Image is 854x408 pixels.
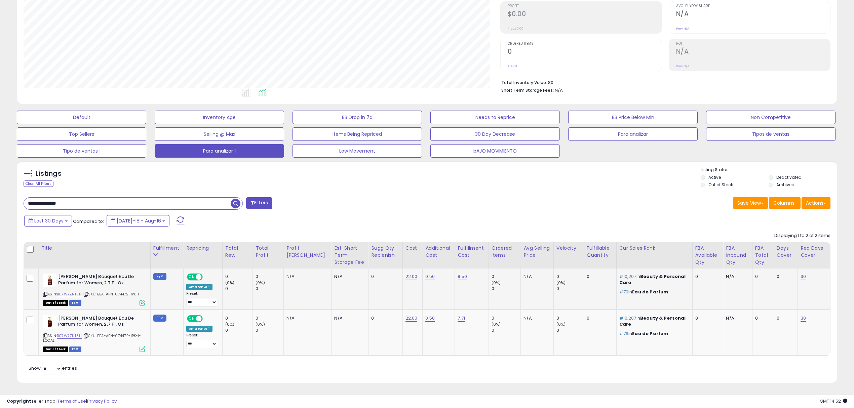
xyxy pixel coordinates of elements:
div: 0 [695,315,718,321]
button: bAJO MOVIMIENTO [430,144,560,158]
button: Default [17,111,146,124]
a: Privacy Policy [87,398,117,404]
span: #10,207 [619,273,636,280]
div: Days Cover [777,245,795,259]
button: BB Price Below Min [568,111,698,124]
a: Terms of Use [57,398,86,404]
button: Items Being Repriced [293,127,422,141]
div: Avg Selling Price [523,245,550,259]
button: Para analizar [568,127,698,141]
span: 2025-09-17 14:52 GMT [820,398,847,404]
h2: N/A [676,48,830,57]
div: Cur Sales Rank [619,245,690,252]
label: Archived [776,182,794,188]
small: Prev: N/A [676,64,689,68]
div: Fulfillable Quantity [587,245,614,259]
a: B07W7ZNT3H [57,333,82,339]
div: Req Days Cover [801,245,827,259]
th: Please note that this number is a calculation based on your required days of coverage and your ve... [368,242,402,269]
b: [PERSON_NAME] Bouquet Eau De Parfum for Women, 2.7 Fl. Oz [58,315,140,329]
div: 0 [225,327,253,333]
span: Last 30 Days [34,217,64,224]
img: 31zRdIhZhuL._SL40_.jpg [43,315,56,329]
span: Profit [508,4,662,8]
b: Short Term Storage Fees: [501,87,554,93]
span: Beauty & Personal Care [619,315,686,327]
a: 0.50 [425,273,435,280]
span: #79 [619,330,628,337]
span: Show: entries [29,365,77,371]
p: in [619,331,687,337]
button: Top Sellers [17,127,146,141]
button: Needs to Reprice [430,111,560,124]
p: in [619,274,687,286]
span: Eau de Parfum [632,330,668,337]
div: 0 [556,315,584,321]
div: Additional Cost [425,245,452,259]
small: (0%) [256,322,265,327]
div: Velocity [556,245,581,252]
div: 0 [256,315,283,321]
span: FBM [69,300,81,306]
span: Compared to: [73,218,104,225]
div: Amazon AI * [186,284,212,290]
div: 0 [492,274,521,280]
div: Preset: [186,291,217,307]
div: Est. Short Term Storage Fee [334,245,365,266]
div: Cost [405,245,420,252]
small: FBM [153,273,166,280]
p: in [619,315,687,327]
div: 0 [587,274,611,280]
div: 0 [755,274,769,280]
small: (0%) [556,322,566,327]
div: 0 [256,286,283,292]
div: FBA inbound Qty [726,245,749,266]
button: Tipos de ventas [706,127,836,141]
a: 30 [801,273,806,280]
button: Inventory Age [155,111,284,124]
button: Last 30 Days [24,215,72,227]
small: Prev: N/A [676,27,689,31]
div: N/A [286,315,326,321]
label: Out of Stock [708,182,733,188]
div: N/A [523,274,548,280]
span: All listings that are currently out of stock and unavailable for purchase on Amazon [43,346,68,352]
small: (0%) [256,280,265,285]
button: 30 Day Decrease [430,127,560,141]
div: N/A [334,274,363,280]
button: Actions [802,197,830,209]
div: ASIN: [43,315,145,351]
div: Displaying 1 to 2 of 2 items [774,233,830,239]
small: (0%) [556,280,566,285]
div: 0 [371,315,397,321]
span: Beauty & Personal Care [619,273,686,286]
span: ON [188,316,196,321]
span: All listings that are currently out of stock and unavailable for purchase on Amazon [43,300,68,306]
b: Total Inventory Value: [501,80,547,85]
span: Columns [773,200,794,206]
span: Ordered Items [508,42,662,46]
small: Prev: $0.00 [508,27,523,31]
button: [DATE]-18 - Aug-16 [107,215,169,227]
h2: $0.00 [508,10,662,19]
a: 7.71 [458,315,465,322]
div: 0 [556,327,584,333]
div: 0 [777,274,792,280]
div: 0 [492,286,521,292]
div: Fulfillment Cost [458,245,486,259]
div: ASIN: [43,274,145,305]
span: FBM [69,346,81,352]
h2: 0 [508,48,662,57]
div: N/A [726,274,747,280]
span: N/A [555,87,563,93]
button: Low Movement [293,144,422,158]
div: Preset: [186,333,217,348]
div: Total Rev. [225,245,250,259]
div: N/A [726,315,747,321]
button: Filters [246,197,272,209]
a: 22.00 [405,273,418,280]
div: 0 [225,274,253,280]
button: Para analizar 1 [155,144,284,158]
div: Amazon AI * [186,326,212,332]
a: 8.50 [458,273,467,280]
